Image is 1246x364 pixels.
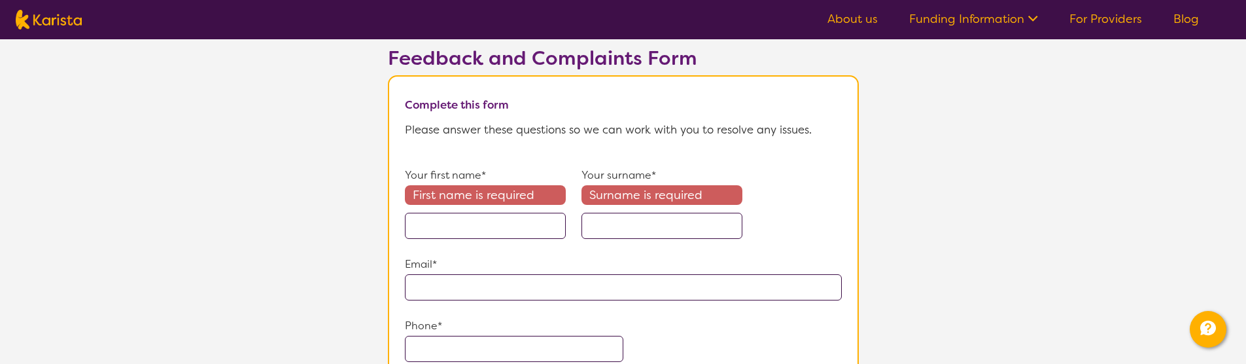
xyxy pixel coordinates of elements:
p: Phone* [405,316,842,336]
span: Surname is required [581,185,742,205]
p: Your surname* [581,166,742,185]
p: Email* [405,255,842,274]
b: Complete this form [405,98,509,112]
a: For Providers [1069,11,1142,27]
h2: Feedback and Complaints Form [388,46,859,70]
a: Blog [1173,11,1199,27]
p: Your first name* [405,166,566,185]
a: Funding Information [909,11,1038,27]
p: Please answer these questions so we can work with you to resolve any issues. [405,120,842,139]
img: Karista logo [16,10,82,29]
a: About us [827,11,878,27]
button: Channel Menu [1190,311,1226,348]
span: First name is required [405,185,566,205]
